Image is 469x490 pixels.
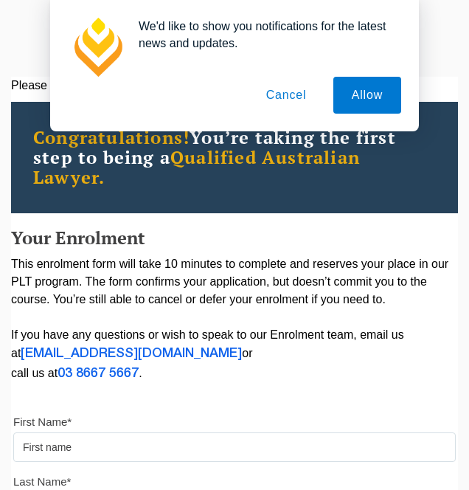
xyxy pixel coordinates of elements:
h2: Your Enrolment [11,228,458,247]
img: notification icon [68,18,127,77]
div: We'd like to show you notifications for the latest news and updates. [127,18,401,52]
label: First Name* [13,415,72,429]
label: Last Name* [13,475,71,489]
p: This enrolment form will take 10 minutes to complete and reserves your place in our PLT program. ... [11,255,458,384]
button: Allow [333,77,401,114]
a: [EMAIL_ADDRESS][DOMAIN_NAME] [21,348,242,359]
span: Congratulations! [33,125,190,149]
h2: You’re taking the first step to being a [33,128,436,187]
span: Qualified Australian Lawyer. [33,145,360,189]
input: First name [13,432,456,462]
button: Cancel [248,77,325,114]
a: 03 8667 5667 [58,367,139,379]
